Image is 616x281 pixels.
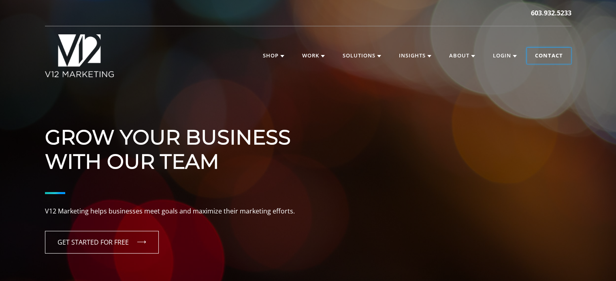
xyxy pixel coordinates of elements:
[527,48,571,64] a: Contact
[45,101,571,174] h1: Grow Your Business With Our Team
[45,34,114,77] img: V12 MARKETING Logo New Hampshire Marketing Agency
[441,48,483,64] a: About
[531,8,571,18] a: 603.932.5233
[45,231,159,254] a: GET STARTED FOR FREE
[576,242,616,281] iframe: Chat Widget
[255,48,292,64] a: Shop
[45,206,571,217] p: V12 Marketing helps businesses meet goals and maximize their marketing efforts.
[335,48,389,64] a: Solutions
[294,48,333,64] a: Work
[391,48,439,64] a: Insights
[485,48,525,64] a: Login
